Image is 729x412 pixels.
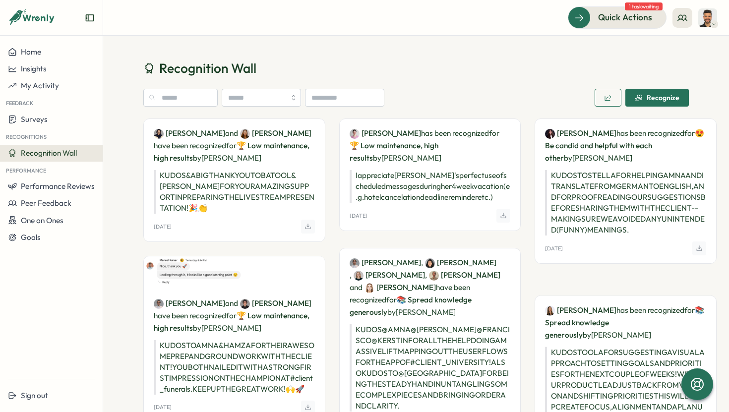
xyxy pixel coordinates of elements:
img: Ola Bak [545,306,555,316]
span: My Activity [21,81,59,90]
span: and [225,128,238,139]
span: Quick Actions [598,11,652,24]
p: has been recognized by [PERSON_NAME] [545,304,706,341]
span: Surveys [21,115,48,124]
img: Amna Khattak [350,258,360,268]
div: Recognize [635,94,679,102]
span: and [350,282,363,293]
span: for [226,141,237,150]
a: Kerstin Manninger[PERSON_NAME] [354,270,425,281]
p: have been recognized by [PERSON_NAME] [350,256,511,318]
img: Hamza Atique [240,299,250,309]
span: and [225,298,238,309]
p: KUDOS & A BIG THANK YOU TO BATOOL & [PERSON_NAME] FOR YOUR AMAZING SUPPORT IN PREPARING THE LIVES... [154,170,315,214]
p: [DATE] [154,224,172,230]
span: Recognition Wall [21,148,77,158]
p: have been recognized by [PERSON_NAME] [154,127,315,164]
button: Expand sidebar [85,13,95,23]
p: I appreciate [PERSON_NAME]'s perfect use of scheduled messages during her 4 week vacation (e.g. h... [350,170,511,203]
span: for [386,295,397,304]
span: 📚 Spread knowledge generously [350,295,472,317]
button: Quick Actions [568,6,667,28]
p: KUDOS @AMNA @[PERSON_NAME] @FRANCISCO @KERSTIN FOR ALL THE HELP DOING A MASSIVE LIFT MAPPING OUT ... [350,324,511,412]
p: have been recognized by [PERSON_NAME] [154,297,315,334]
a: Maria Makarova[PERSON_NAME] [240,128,311,139]
p: has been recognized by [PERSON_NAME] [350,127,511,164]
img: Friederike Giese [364,283,374,293]
a: Amna Khattak[PERSON_NAME] [350,257,421,268]
span: Sign out [21,391,48,400]
span: Home [21,47,41,57]
span: for [226,311,237,320]
span: One on Ones [21,216,63,225]
p: [DATE] [350,213,367,219]
p: KUDOS TO AMNA & HAMZA FOR THEIR AWESOME PREP AND GROUNDWORK WITH THE CLIENT! YOU BOTH NAILED IT W... [154,340,315,395]
img: Recognition Image [144,256,325,289]
span: Insights [21,64,47,73]
img: Batool Fatima [154,129,164,139]
span: for [684,128,695,138]
span: 1 task waiting [625,2,663,10]
p: [DATE] [154,404,172,411]
a: Francisco Afonso[PERSON_NAME] [429,270,500,281]
p: [DATE] [545,245,563,252]
span: Peer Feedback [21,198,71,208]
span: 🏆 Low maintenance, high results [154,311,309,333]
img: Angelina Costa [425,258,435,268]
span: , [421,256,496,269]
span: 🏆 Low maintenance, high results [350,141,438,163]
p: has been recognized by [PERSON_NAME] [545,127,706,164]
span: Performance Reviews [21,181,95,191]
img: Sagar Verma [698,8,717,27]
a: Angelina Costa[PERSON_NAME] [425,257,496,268]
a: Amna Khattak[PERSON_NAME] [154,298,225,309]
a: Ketevan Dzukaevi[PERSON_NAME] [350,128,421,139]
p: KUDOS TO STELLA FOR HELPING AMNA AND I TRANSLATE FROM GERMAN TO ENGLISH, AND FOR PROOFREADING OUR... [545,170,706,235]
img: Ketevan Dzukaevi [350,129,360,139]
span: 😍 Be candid and helpful with each other [545,128,704,163]
img: Kerstin Manninger [354,271,364,281]
img: Maria Makarova [240,129,250,139]
a: Hamza Atique[PERSON_NAME] [240,298,311,309]
button: Recognize [625,89,689,107]
a: Ola Bak[PERSON_NAME] [545,305,616,316]
img: Stella Maliatsos [545,129,555,139]
a: Stella Maliatsos[PERSON_NAME] [545,128,616,139]
a: Friederike Giese[PERSON_NAME] [364,282,436,293]
img: Francisco Afonso [429,271,439,281]
span: 📚 Spread knowledge generously [545,305,704,340]
img: Amna Khattak [154,299,164,309]
span: for [684,305,695,315]
span: Goals [21,233,41,242]
span: , [350,269,425,281]
a: Batool Fatima[PERSON_NAME] [154,128,225,139]
span: Recognition Wall [159,59,256,77]
span: , [425,269,500,281]
span: for [489,128,499,138]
